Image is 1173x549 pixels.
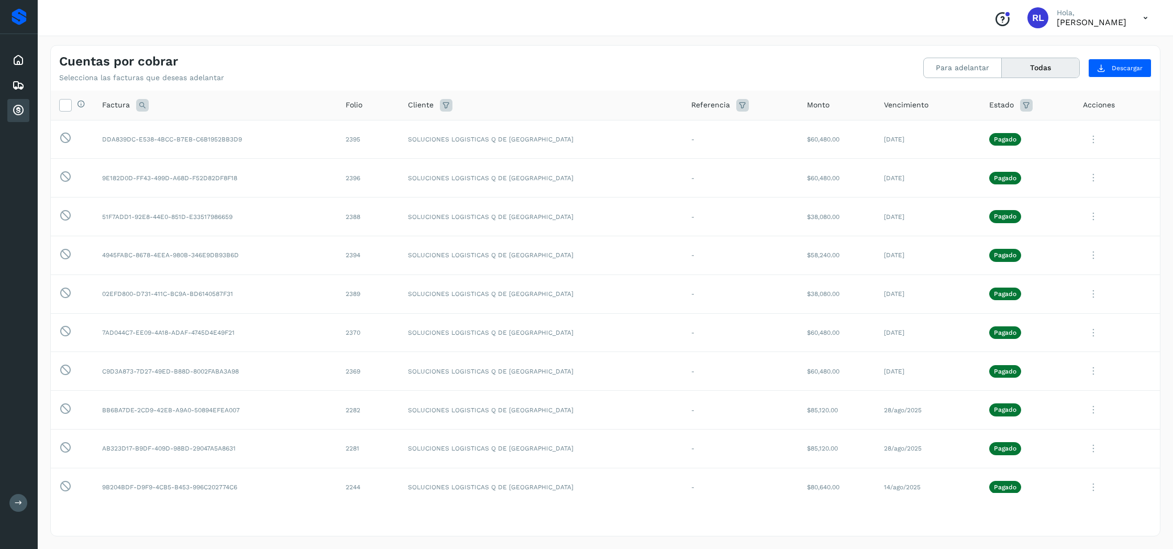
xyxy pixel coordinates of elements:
p: Pagado [994,484,1016,491]
p: Pagado [994,174,1016,182]
td: 28/ago/2025 [876,391,981,430]
td: [DATE] [876,197,981,236]
td: $60,480.00 [799,313,875,352]
td: C9D3A873-7D27-49ED-B88D-8002FABA3A98 [94,352,337,391]
td: - [683,468,799,507]
td: 2389 [337,274,399,313]
p: Pagado [994,445,1016,452]
td: - [683,352,799,391]
td: 14/ago/2025 [876,468,981,507]
td: $58,240.00 [799,236,875,274]
p: Pagado [994,251,1016,259]
span: Descargar [1112,63,1143,73]
td: SOLUCIONES LOGISTICAS Q DE [GEOGRAPHIC_DATA] [400,236,683,274]
td: - [683,274,799,313]
td: $85,120.00 [799,429,875,468]
td: BB6BA7DE-2CD9-42EB-A9A0-50894EFEA007 [94,391,337,430]
span: Cliente [408,100,434,111]
div: Embarques [7,74,29,97]
span: Vencimiento [884,100,928,111]
td: $85,120.00 [799,391,875,430]
td: - [683,159,799,197]
span: Referencia [691,100,730,111]
td: SOLUCIONES LOGISTICAS Q DE [GEOGRAPHIC_DATA] [400,120,683,159]
td: SOLUCIONES LOGISTICAS Q DE [GEOGRAPHIC_DATA] [400,429,683,468]
p: Pagado [994,290,1016,298]
button: Para adelantar [924,58,1002,78]
td: 2394 [337,236,399,274]
td: - [683,429,799,468]
p: Pagado [994,329,1016,336]
td: 2281 [337,429,399,468]
td: $38,080.00 [799,274,875,313]
td: $60,480.00 [799,159,875,197]
td: 2369 [337,352,399,391]
td: 2282 [337,391,399,430]
td: $80,640.00 [799,468,875,507]
p: Pagado [994,136,1016,143]
p: Pagado [994,406,1016,413]
td: $38,080.00 [799,197,875,236]
td: - [683,236,799,274]
div: Cuentas por cobrar [7,99,29,122]
td: SOLUCIONES LOGISTICAS Q DE [GEOGRAPHIC_DATA] [400,352,683,391]
td: - [683,313,799,352]
td: 4945FABC-8678-4EEA-980B-346E9DB93B6D [94,236,337,274]
button: Todas [1002,58,1079,78]
td: SOLUCIONES LOGISTICAS Q DE [GEOGRAPHIC_DATA] [400,274,683,313]
td: - [683,197,799,236]
td: [DATE] [876,352,981,391]
td: 7AD044C7-EE09-4A18-ADAF-4745D4E49F21 [94,313,337,352]
td: - [683,120,799,159]
p: Pagado [994,368,1016,375]
td: $60,480.00 [799,352,875,391]
td: - [683,391,799,430]
span: Monto [807,100,829,111]
td: DDA839DC-E538-4BCC-B7EB-C6B1952BB3D9 [94,120,337,159]
td: 2396 [337,159,399,197]
span: Factura [102,100,130,111]
p: Pagado [994,213,1016,220]
td: [DATE] [876,159,981,197]
td: 9E182D0D-FF43-499D-A68D-F52D82DF8F18 [94,159,337,197]
p: Hola, [1057,8,1126,17]
span: Acciones [1083,100,1115,111]
td: 2244 [337,468,399,507]
p: Selecciona las facturas que deseas adelantar [59,73,224,82]
button: Descargar [1088,59,1152,78]
span: Folio [346,100,362,111]
td: 2370 [337,313,399,352]
td: AB323D17-B9DF-409D-98BD-29047A5A8631 [94,429,337,468]
td: 2395 [337,120,399,159]
td: [DATE] [876,120,981,159]
td: SOLUCIONES LOGISTICAS Q DE [GEOGRAPHIC_DATA] [400,197,683,236]
p: Rafael Lopez Arceo [1057,17,1126,27]
td: 9B204BDF-D9F9-4CB5-B453-996C202774C6 [94,468,337,507]
td: 02EFD800-D731-411C-BC9A-BD6140587F31 [94,274,337,313]
td: SOLUCIONES LOGISTICAS Q DE [GEOGRAPHIC_DATA] [400,391,683,430]
td: 2388 [337,197,399,236]
td: $60,480.00 [799,120,875,159]
td: 28/ago/2025 [876,429,981,468]
td: SOLUCIONES LOGISTICAS Q DE [GEOGRAPHIC_DATA] [400,468,683,507]
td: [DATE] [876,236,981,274]
td: SOLUCIONES LOGISTICAS Q DE [GEOGRAPHIC_DATA] [400,159,683,197]
td: [DATE] [876,274,981,313]
td: 51F7ADD1-92E8-44E0-851D-E33517986659 [94,197,337,236]
span: Estado [989,100,1014,111]
div: Inicio [7,49,29,72]
h4: Cuentas por cobrar [59,54,178,69]
td: [DATE] [876,313,981,352]
td: SOLUCIONES LOGISTICAS Q DE [GEOGRAPHIC_DATA] [400,313,683,352]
